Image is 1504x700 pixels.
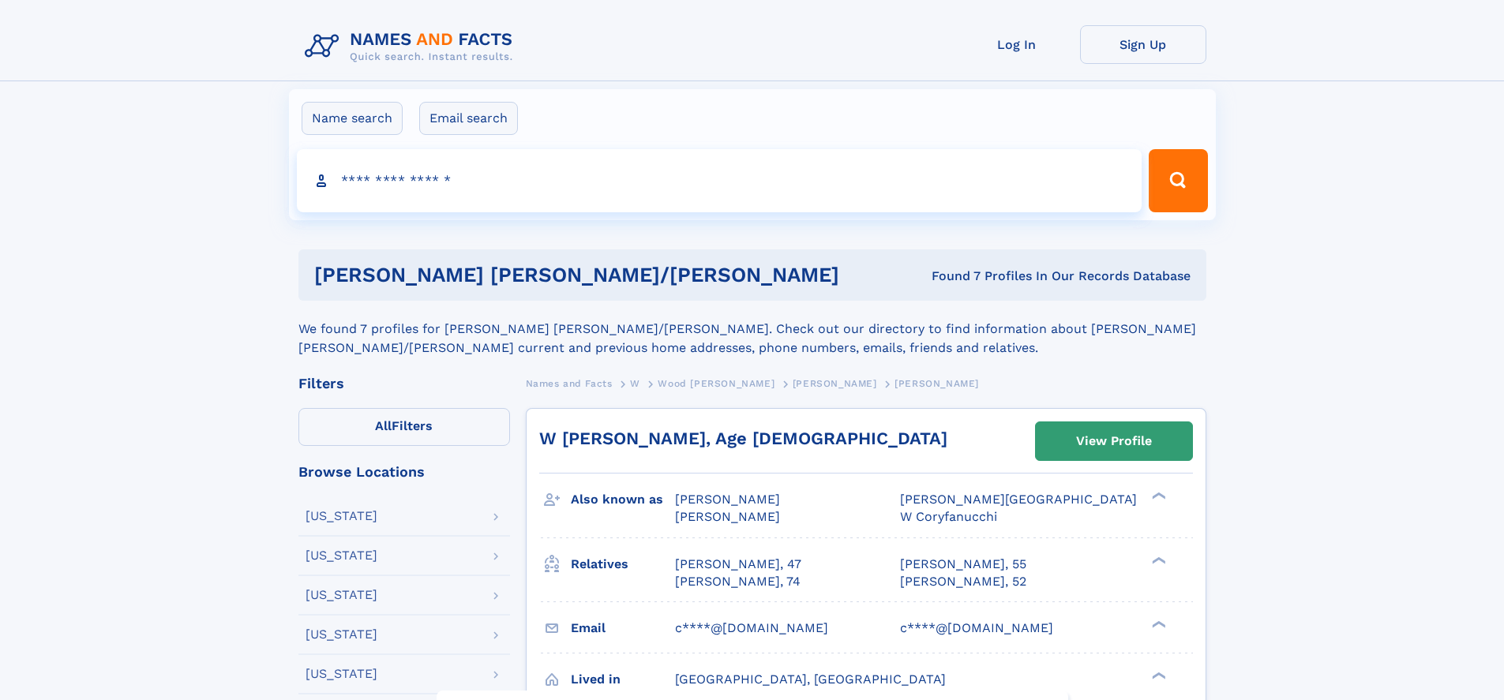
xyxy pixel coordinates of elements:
[1148,619,1167,629] div: ❯
[306,549,377,562] div: [US_STATE]
[375,418,392,433] span: All
[900,556,1026,573] a: [PERSON_NAME], 55
[571,551,675,578] h3: Relatives
[658,373,775,393] a: Wood [PERSON_NAME]
[298,301,1206,357] div: We found 7 profiles for [PERSON_NAME] [PERSON_NAME]/[PERSON_NAME]. Check out our directory to fin...
[954,25,1080,64] a: Log In
[571,615,675,642] h3: Email
[1148,555,1167,565] div: ❯
[885,268,1191,285] div: Found 7 Profiles In Our Records Database
[1080,25,1206,64] a: Sign Up
[675,556,801,573] a: [PERSON_NAME], 47
[1149,149,1207,212] button: Search Button
[1148,670,1167,680] div: ❯
[298,408,510,446] label: Filters
[900,573,1026,590] a: [PERSON_NAME], 52
[306,628,377,641] div: [US_STATE]
[793,378,877,389] span: [PERSON_NAME]
[306,589,377,601] div: [US_STATE]
[895,378,979,389] span: [PERSON_NAME]
[630,378,640,389] span: W
[675,509,780,524] span: [PERSON_NAME]
[675,672,946,687] span: [GEOGRAPHIC_DATA], [GEOGRAPHIC_DATA]
[1148,491,1167,501] div: ❯
[675,573,801,590] a: [PERSON_NAME], 74
[297,149,1142,212] input: search input
[298,465,510,479] div: Browse Locations
[1036,422,1192,460] a: View Profile
[571,486,675,513] h3: Also known as
[298,376,510,391] div: Filters
[571,666,675,693] h3: Lived in
[306,668,377,680] div: [US_STATE]
[526,373,613,393] a: Names and Facts
[630,373,640,393] a: W
[900,509,997,524] span: W Coryfanucchi
[298,25,526,68] img: Logo Names and Facts
[793,373,877,393] a: [PERSON_NAME]
[658,378,775,389] span: Wood [PERSON_NAME]
[314,265,886,285] h1: [PERSON_NAME] [PERSON_NAME]/[PERSON_NAME]
[1076,423,1152,459] div: View Profile
[675,492,780,507] span: [PERSON_NAME]
[419,102,518,135] label: Email search
[539,429,947,448] a: W [PERSON_NAME], Age [DEMOGRAPHIC_DATA]
[302,102,403,135] label: Name search
[306,510,377,522] div: [US_STATE]
[900,492,1137,507] span: [PERSON_NAME][GEOGRAPHIC_DATA]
